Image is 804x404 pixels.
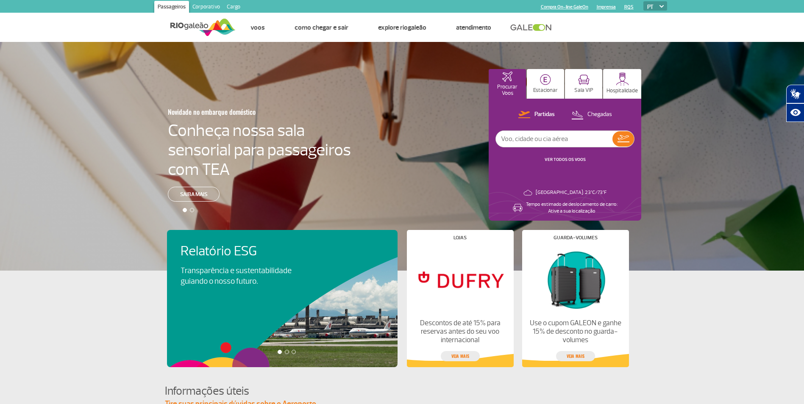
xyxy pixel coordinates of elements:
button: Estacionar [527,69,564,99]
h4: Guarda-volumes [554,235,598,240]
img: carParkingHome.svg [540,74,551,85]
img: hospitality.svg [616,72,629,86]
p: Use o cupom GALEON e ganhe 15% de desconto no guarda-volumes [529,319,621,344]
p: Descontos de até 15% para reservas antes do seu voo internacional [414,319,506,344]
p: Procurar Voos [493,84,522,97]
a: Passageiros [154,1,189,14]
button: Partidas [516,109,557,120]
button: Abrir tradutor de língua de sinais. [786,85,804,103]
p: Hospitalidade [606,88,638,94]
button: VER TODOS OS VOOS [542,156,588,163]
img: vipRoom.svg [578,75,590,85]
p: Chegadas [587,111,612,119]
a: Atendimento [456,23,491,32]
a: Relatório ESGTransparência e sustentabilidade guiando o nosso futuro. [181,244,384,287]
h4: Lojas [453,235,467,240]
button: Chegadas [569,109,615,120]
a: VER TODOS OS VOOS [545,157,586,162]
h4: Informações úteis [165,383,640,399]
p: Partidas [534,111,555,119]
a: Corporativo [189,1,223,14]
h3: Novidade no embarque doméstico [168,103,309,121]
img: Guarda-volumes [529,247,621,312]
button: Sala VIP [565,69,602,99]
a: Cargo [223,1,244,14]
button: Procurar Voos [489,69,526,99]
a: Explore RIOgaleão [378,23,426,32]
button: Hospitalidade [603,69,641,99]
a: RQS [624,4,634,10]
p: Transparência e sustentabilidade guiando o nosso futuro. [181,266,301,287]
p: Sala VIP [574,87,593,94]
div: Plugin de acessibilidade da Hand Talk. [786,85,804,122]
a: Voos [250,23,265,32]
h4: Conheça nossa sala sensorial para passageiros com TEA [168,121,351,179]
a: Imprensa [597,4,616,10]
p: Tempo estimado de deslocamento de carro: Ative a sua localização [526,201,618,215]
a: Como chegar e sair [295,23,348,32]
img: Lojas [414,247,506,312]
a: Compra On-line GaleOn [541,4,588,10]
h4: Relatório ESG [181,244,315,259]
p: [GEOGRAPHIC_DATA]: 23°C/73°F [536,189,606,196]
a: veja mais [556,351,595,361]
button: Abrir recursos assistivos. [786,103,804,122]
p: Estacionar [533,87,558,94]
input: Voo, cidade ou cia aérea [496,131,612,147]
a: Saiba mais [168,187,220,202]
a: veja mais [441,351,480,361]
img: airplaneHomeActive.svg [502,72,512,82]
